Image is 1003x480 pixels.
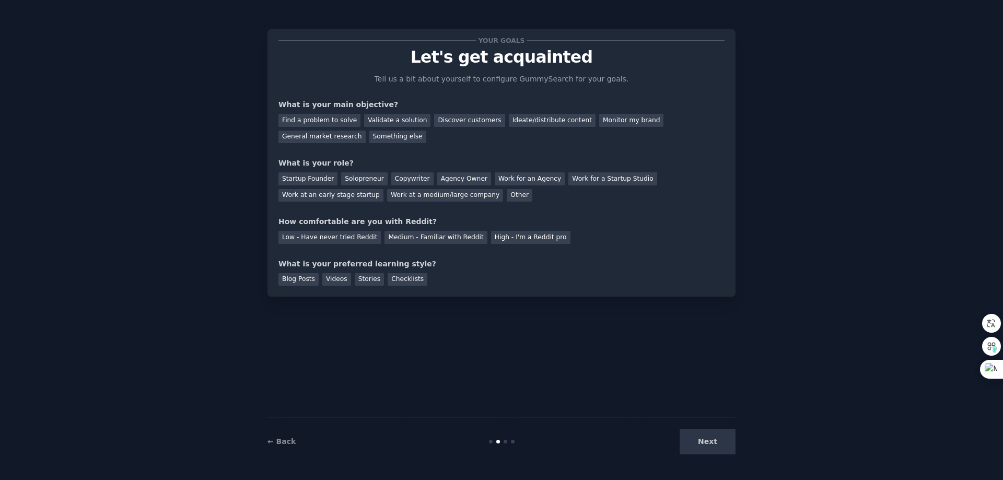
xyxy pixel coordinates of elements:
div: Low - Have never tried Reddit [278,231,381,244]
div: Solopreneur [341,172,387,185]
div: Videos [322,273,351,286]
p: Let's get acquainted [278,48,725,66]
div: Work for an Agency [495,172,565,185]
div: Work at a medium/large company [387,189,503,202]
div: Copywriter [391,172,434,185]
div: Discover customers [434,114,505,127]
div: Find a problem to solve [278,114,360,127]
div: Stories [355,273,384,286]
div: Work at an early stage startup [278,189,383,202]
div: High - I'm a Reddit pro [491,231,570,244]
div: General market research [278,131,366,144]
div: Medium - Familiar with Reddit [384,231,487,244]
div: Ideate/distribute content [509,114,596,127]
div: Startup Founder [278,172,337,185]
div: Agency Owner [437,172,491,185]
div: Other [507,189,532,202]
p: Tell us a bit about yourself to configure GummySearch for your goals. [370,74,633,85]
div: Validate a solution [364,114,430,127]
span: Your goals [476,35,527,46]
div: Blog Posts [278,273,319,286]
div: What is your role? [278,158,725,169]
div: Something else [369,131,426,144]
div: How comfortable are you with Reddit? [278,216,725,227]
div: What is your main objective? [278,99,725,110]
div: What is your preferred learning style? [278,259,725,270]
div: Monitor my brand [599,114,663,127]
div: Checklists [388,273,427,286]
a: ← Back [267,437,296,446]
div: Work for a Startup Studio [568,172,657,185]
